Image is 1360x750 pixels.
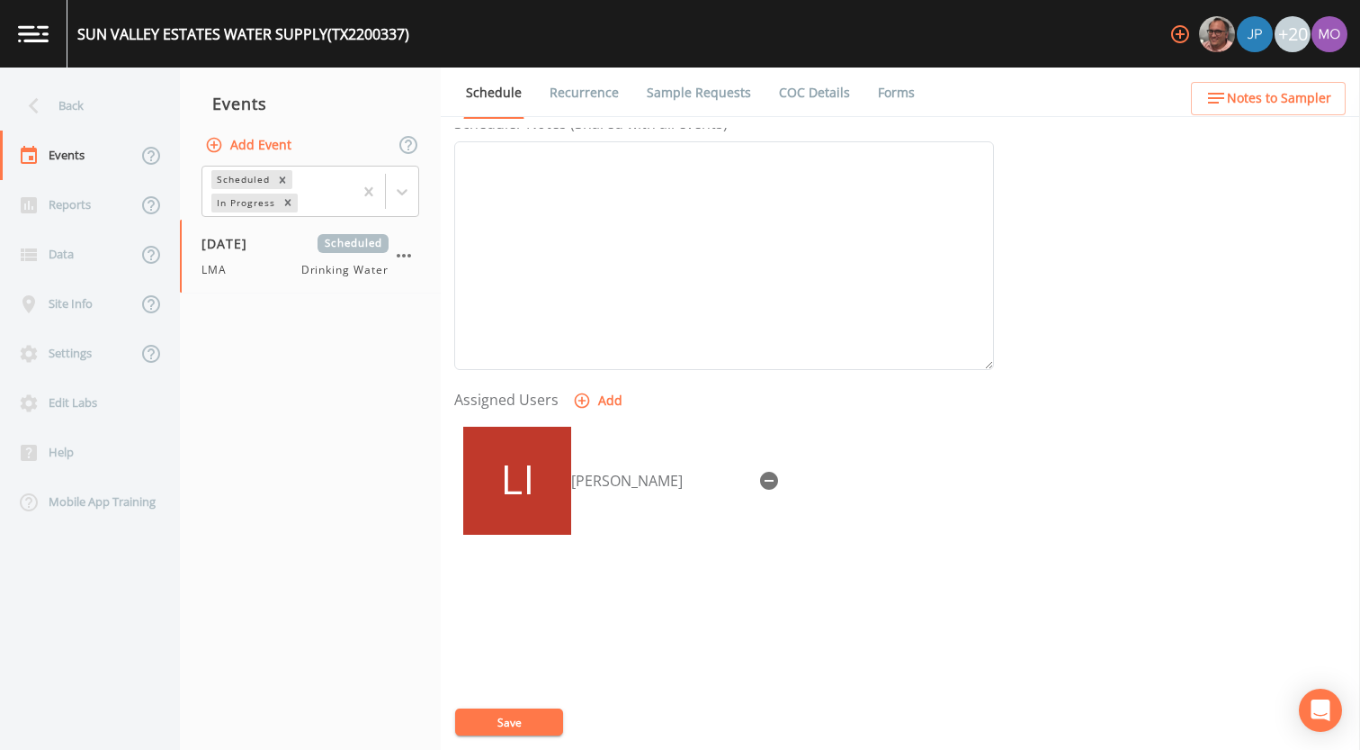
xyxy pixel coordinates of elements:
[201,129,299,162] button: Add Event
[569,384,630,418] button: Add
[301,262,389,278] span: Drinking Water
[18,25,49,42] img: logo
[278,194,298,212] div: Remove In Progress
[201,234,260,253] span: [DATE]
[1236,16,1274,52] div: Joshua gere Paul
[547,68,622,118] a: Recurrence
[1299,689,1342,732] div: Open Intercom Messenger
[1311,16,1347,52] img: 4e251478aba98ce068fb7eae8f78b90c
[180,220,441,294] a: [DATE]ScheduledLMADrinking Water
[1275,16,1311,52] div: +20
[77,23,409,45] div: SUN VALLEY ESTATES WATER SUPPLY (TX2200337)
[211,194,278,212] div: In Progress
[455,709,563,736] button: Save
[180,81,441,126] div: Events
[273,170,292,189] div: Remove Scheduled
[318,234,389,253] span: Scheduled
[463,68,524,119] a: Schedule
[571,470,751,492] div: [PERSON_NAME]
[463,427,571,535] img: 6333be74290c3a5e6c907333da6b4c91
[1227,87,1331,110] span: Notes to Sampler
[454,389,559,411] label: Assigned Users
[644,68,754,118] a: Sample Requests
[201,262,237,278] span: LMA
[211,170,273,189] div: Scheduled
[875,68,917,118] a: Forms
[1199,16,1235,52] img: e2d790fa78825a4bb76dcb6ab311d44c
[1198,16,1236,52] div: Mike Franklin
[1191,82,1346,115] button: Notes to Sampler
[776,68,853,118] a: COC Details
[1237,16,1273,52] img: 41241ef155101aa6d92a04480b0d0000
